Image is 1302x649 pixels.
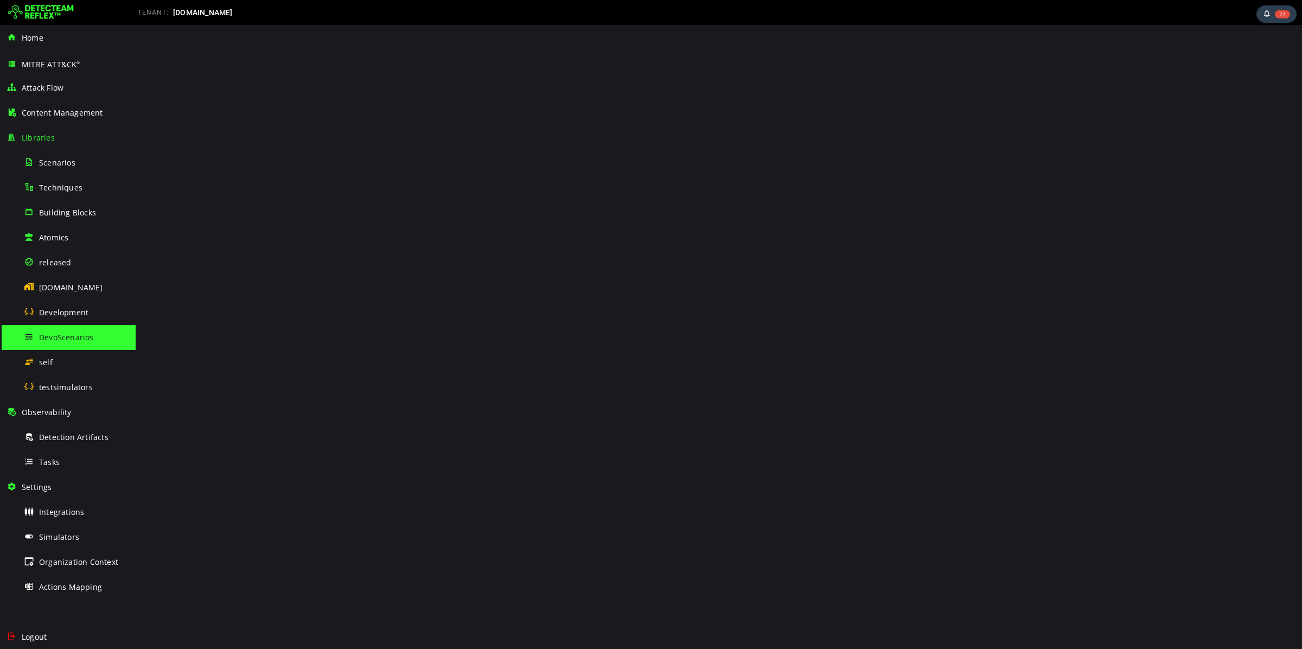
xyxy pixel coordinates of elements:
span: Settings [22,482,52,492]
span: [DOMAIN_NAME] [39,282,103,292]
span: Observability [22,407,72,417]
span: Techniques [39,182,82,193]
span: self [39,357,53,367]
span: Atomics [39,232,68,243]
span: Logout [22,632,47,642]
span: TENANT: [138,9,169,16]
span: DevoScenarios [39,332,94,342]
span: released [39,257,72,268]
img: Detecteam logo [8,4,74,21]
span: Home [22,33,43,43]
span: [DOMAIN_NAME] [173,8,233,17]
span: Development [39,307,88,317]
sup: ® [76,60,80,65]
span: Simulators [39,532,79,542]
span: Organization Context [39,557,118,567]
span: Integrations [39,507,84,517]
div: Task Notifications [1256,5,1297,23]
span: Tasks [39,457,60,467]
span: MITRE ATT&CK [22,59,80,69]
span: 22 [1275,10,1290,18]
span: Attack Flow [22,82,63,93]
span: Actions Mapping [39,582,102,592]
span: Detection Artifacts [39,432,108,442]
span: Content Management [22,107,103,118]
span: Building Blocks [39,207,96,218]
span: testsimulators [39,382,93,392]
span: Libraries [22,132,55,143]
span: Scenarios [39,157,75,168]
